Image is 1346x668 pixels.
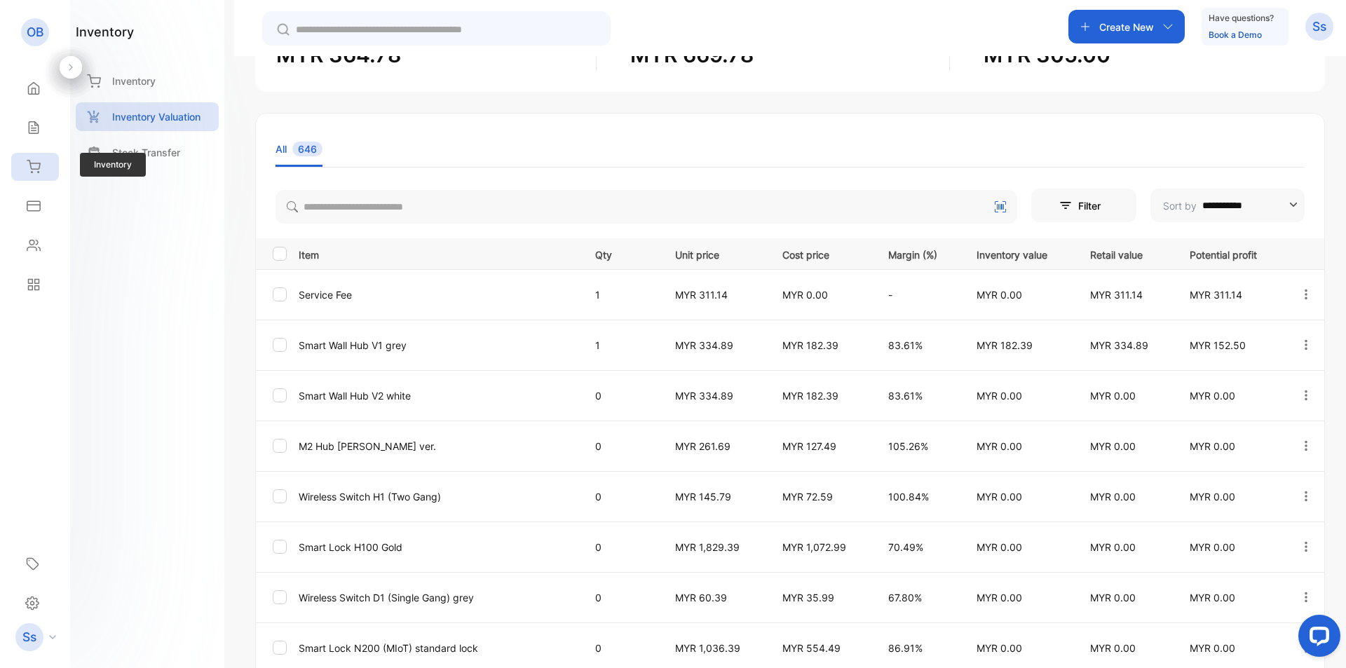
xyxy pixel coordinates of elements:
p: Margin (%) [888,245,949,262]
p: 105.26% [888,439,949,454]
p: Unit price [675,245,754,262]
span: MYR 334.89 [675,390,733,402]
p: Potential profit [1190,245,1270,262]
p: Service Fee [299,287,578,302]
p: Cost price [782,245,859,262]
span: MYR 0.00 [1190,642,1235,654]
span: MYR 35.99 [782,592,834,604]
p: 86.91% [888,641,949,655]
p: Inventory value [977,245,1061,262]
p: Sort by [1163,198,1197,213]
p: 100.84% [888,489,949,504]
span: MYR 0.00 [977,592,1022,604]
span: MYR 0.00 [1190,541,1235,553]
p: 70.49% [888,540,949,554]
p: - [888,287,949,302]
button: Ss [1305,10,1333,43]
span: MYR 0.00 [1090,592,1136,604]
span: MYR 1,072.99 [782,541,846,553]
p: 0 [595,388,618,403]
span: MYR 60.39 [675,592,727,604]
span: MYR 0.00 [977,390,1022,402]
span: MYR 182.39 [782,339,838,351]
span: MYR 0.00 [1090,642,1136,654]
a: Inventory [76,67,219,95]
a: Book a Demo [1209,29,1262,40]
p: Smart Wall Hub V2 white [299,388,578,403]
p: Ss [1312,18,1326,36]
span: MYR 0.00 [977,541,1022,553]
p: 0 [595,590,618,605]
span: MYR 152.50 [1190,339,1246,351]
p: Create New [1099,20,1154,34]
p: Inventory Valuation [112,109,200,124]
span: MYR 0.00 [1190,390,1235,402]
p: Ss [22,628,36,646]
button: Create New [1068,10,1185,43]
span: MYR 261.69 [675,440,730,452]
span: MYR 0.00 [977,491,1022,503]
p: Smart Wall Hub V1 grey [299,338,578,353]
p: Inventory [112,74,156,88]
button: Sort by [1150,189,1305,222]
span: MYR 182.39 [782,390,838,402]
p: Smart Lock N200 (MIoT) standard lock [299,641,578,655]
p: Retail value [1090,245,1160,262]
li: All [276,131,322,167]
span: MYR 334.89 [1090,339,1148,351]
p: 1 [595,287,618,302]
p: 0 [595,439,618,454]
p: Wireless Switch H1 (Two Gang) [299,489,578,504]
span: MYR 0.00 [1090,390,1136,402]
span: MYR 72.59 [782,491,833,503]
p: 67.80% [888,590,949,605]
p: OB [27,23,43,41]
a: Stock Transfer [76,138,219,167]
span: MYR 334.89 [675,339,733,351]
span: MYR 0.00 [1190,491,1235,503]
span: MYR 0.00 [977,289,1022,301]
p: M2 Hub [PERSON_NAME] ver. [299,439,578,454]
span: MYR 311.14 [675,289,728,301]
span: MYR 554.49 [782,642,841,654]
p: Stock Transfer [112,145,180,160]
iframe: LiveChat chat widget [1287,609,1346,668]
span: MYR 0.00 [1090,440,1136,452]
a: Inventory Valuation [76,102,219,131]
p: 83.61% [888,338,949,353]
span: MYR 127.49 [782,440,836,452]
span: 646 [292,142,322,156]
p: 0 [595,489,618,504]
h1: inventory [76,22,134,41]
p: Have questions? [1209,11,1274,25]
span: MYR 311.14 [1190,289,1242,301]
span: Inventory [80,153,146,177]
p: 0 [595,641,618,655]
span: MYR 1,036.39 [675,642,740,654]
p: 83.61% [888,388,949,403]
span: MYR 182.39 [977,339,1033,351]
span: MYR 0.00 [1190,592,1235,604]
span: MYR 0.00 [1190,440,1235,452]
span: MYR 0.00 [977,642,1022,654]
p: 1 [595,338,618,353]
span: MYR 1,829.39 [675,541,740,553]
p: Qty [595,245,646,262]
p: 0 [595,540,618,554]
p: Item [299,245,578,262]
span: MYR 145.79 [675,491,731,503]
p: Smart Lock H100 Gold [299,540,578,554]
span: MYR 311.14 [1090,289,1143,301]
span: MYR 0.00 [782,289,828,301]
span: MYR 0.00 [1090,541,1136,553]
span: MYR 0.00 [977,440,1022,452]
span: MYR 0.00 [1090,491,1136,503]
p: Wireless Switch D1 (Single Gang) grey [299,590,578,605]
